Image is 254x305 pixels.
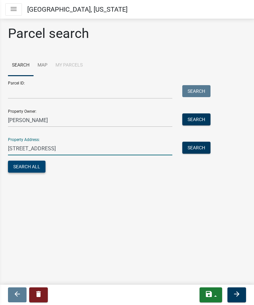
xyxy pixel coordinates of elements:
a: [GEOGRAPHIC_DATA], [US_STATE] [27,3,127,16]
button: Search [182,85,211,97]
button: Search [182,142,211,154]
i: save [205,290,213,298]
i: arrow_forward [233,290,241,298]
a: Map [34,55,51,76]
button: save [200,287,222,302]
a: Search [8,55,34,76]
button: Search All [8,161,45,173]
button: arrow_back [8,287,27,302]
i: delete [35,290,42,298]
i: arrow_back [13,290,21,298]
i: menu [10,5,18,13]
button: menu [5,3,22,16]
button: Search [182,113,211,125]
button: arrow_forward [227,287,246,302]
button: delete [29,287,48,302]
h1: Parcel search [8,26,89,42]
